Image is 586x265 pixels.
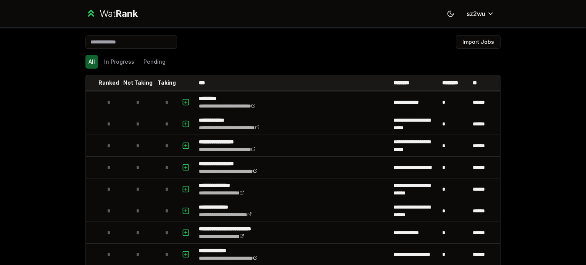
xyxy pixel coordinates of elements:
[116,8,138,19] span: Rank
[460,7,501,21] button: sz2wu
[98,79,119,87] p: Ranked
[456,35,501,49] button: Import Jobs
[123,79,153,87] p: Not Taking
[158,79,176,87] p: Taking
[85,8,138,20] a: WatRank
[140,55,169,69] button: Pending
[101,55,137,69] button: In Progress
[467,9,485,18] span: sz2wu
[100,8,138,20] div: Wat
[85,55,98,69] button: All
